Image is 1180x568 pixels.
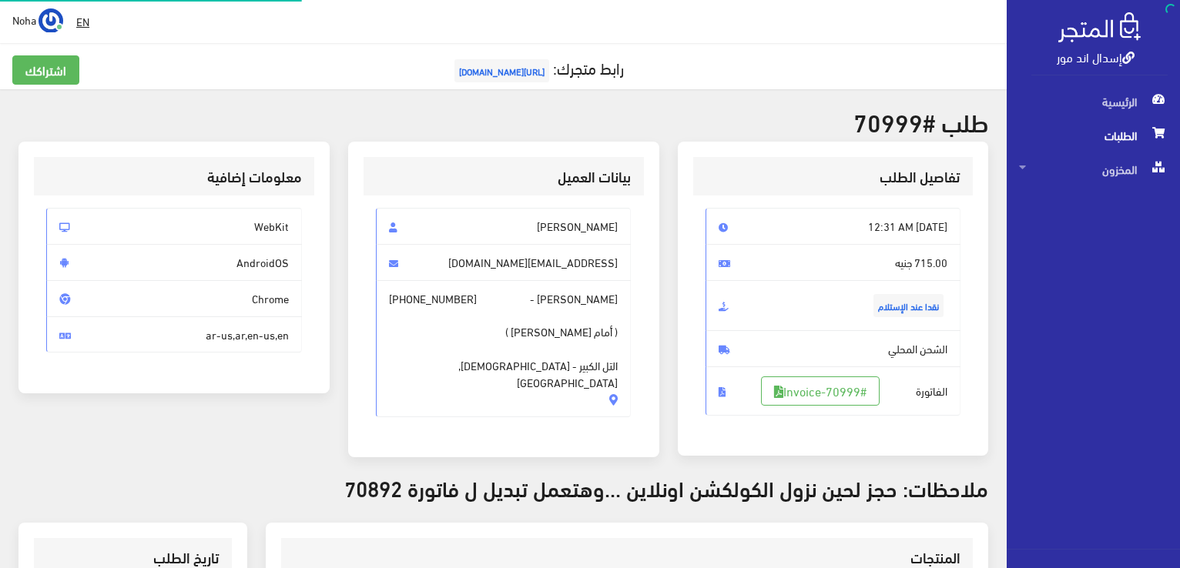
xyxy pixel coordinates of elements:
a: ... Noha [12,8,63,32]
span: الشحن المحلي [706,330,961,367]
span: ( أمام [PERSON_NAME] ) التل الكبير - [DEMOGRAPHIC_DATA], [GEOGRAPHIC_DATA] [389,307,618,391]
a: الرئيسية [1007,85,1180,119]
h3: تاريخ الطلب [46,550,220,565]
span: [PHONE_NUMBER] [389,290,477,307]
span: الطلبات [1019,119,1168,152]
span: [URL][DOMAIN_NAME] [454,59,549,82]
span: [PERSON_NAME] [376,208,632,245]
span: AndroidOS [46,244,302,281]
span: الفاتورة [706,366,961,416]
u: EN [76,12,89,31]
a: المخزون [1007,152,1180,186]
span: [PERSON_NAME] - [376,280,632,417]
span: Noha [12,10,36,29]
span: WebKit [46,208,302,245]
a: رابط متجرك:[URL][DOMAIN_NAME] [451,53,624,82]
img: ... [39,8,63,33]
h3: معلومات إضافية [46,169,302,184]
span: 715.00 جنيه [706,244,961,281]
img: . [1058,12,1141,42]
span: Chrome [46,280,302,317]
h3: تفاصيل الطلب [706,169,961,184]
h3: بيانات العميل [376,169,632,184]
h2: طلب #70999 [18,108,988,135]
span: نقدا عند الإستلام [873,294,944,317]
h3: ملاحظات: حجز لحين نزول الكولكشن اونلاين ...وهتعمل تبديل ل فاتورة 70892 [18,476,988,500]
a: إسدال اند مور [1057,45,1135,68]
a: اشتراكك [12,55,79,85]
span: [EMAIL_ADDRESS][DOMAIN_NAME] [376,244,632,281]
span: [DATE] 12:31 AM [706,208,961,245]
a: EN [70,8,96,35]
h3: المنتجات [293,550,960,565]
span: المخزون [1019,152,1168,186]
a: #Invoice-70999 [761,376,880,406]
a: الطلبات [1007,119,1180,152]
span: ar-us,ar,en-us,en [46,316,302,353]
span: الرئيسية [1019,85,1168,119]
